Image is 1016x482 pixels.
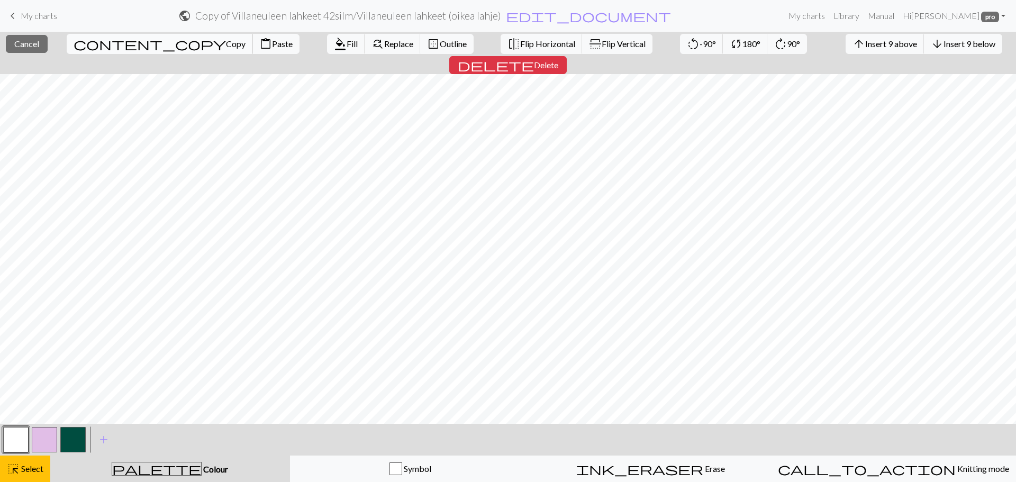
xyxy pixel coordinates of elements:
span: 90° [787,39,800,49]
span: -90° [700,39,716,49]
span: Flip Vertical [602,39,646,49]
span: edit_document [506,8,671,23]
button: 90° [767,34,807,54]
span: format_color_fill [334,37,347,51]
span: content_copy [74,37,226,51]
span: delete [458,58,534,72]
span: palette [112,461,201,476]
a: Manual [864,5,899,26]
span: Flip Horizontal [520,39,575,49]
a: My charts [6,7,57,25]
button: Flip Horizontal [501,34,583,54]
span: 180° [742,39,760,49]
button: Fill [327,34,365,54]
span: border_outer [427,37,440,51]
span: Erase [703,463,725,474]
span: Select [20,463,43,474]
button: Delete [449,56,567,74]
span: Insert 9 above [865,39,917,49]
span: arrow_upward [852,37,865,51]
h2: Copy of Villaneuleen lahkeet 42silm / Villaneuleen lahkeet (oikea lahje) [195,10,501,22]
button: Symbol [290,456,531,482]
span: Delete [534,60,558,70]
span: Knitting mode [956,463,1009,474]
button: Knitting mode [771,456,1016,482]
span: content_paste [259,37,272,51]
button: Cancel [6,35,48,53]
span: Replace [384,39,413,49]
button: Erase [530,456,771,482]
span: arrow_downward [931,37,944,51]
span: keyboard_arrow_left [6,8,19,23]
a: Hi[PERSON_NAME] pro [899,5,1010,26]
span: call_to_action [778,461,956,476]
span: Fill [347,39,358,49]
span: flip [588,38,603,50]
button: Colour [50,456,290,482]
span: find_replace [371,37,384,51]
span: add [97,432,110,447]
button: Flip Vertical [582,34,652,54]
span: Symbol [402,463,431,474]
span: Copy [226,39,246,49]
button: Paste [252,34,300,54]
button: 180° [723,34,768,54]
span: Cancel [14,39,39,49]
a: Library [829,5,864,26]
span: flip [507,37,520,51]
span: sync [730,37,742,51]
span: My charts [21,11,57,21]
span: Outline [440,39,467,49]
span: rotate_left [687,37,700,51]
span: Colour [202,464,228,474]
span: Paste [272,39,293,49]
span: public [178,8,191,23]
span: highlight_alt [7,461,20,476]
button: Insert 9 above [846,34,924,54]
span: rotate_right [774,37,787,51]
span: Insert 9 below [944,39,995,49]
button: Replace [365,34,421,54]
button: Outline [420,34,474,54]
button: -90° [680,34,723,54]
button: Copy [67,34,253,54]
span: ink_eraser [576,461,703,476]
span: pro [981,12,999,22]
button: Insert 9 below [924,34,1002,54]
a: My charts [784,5,829,26]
